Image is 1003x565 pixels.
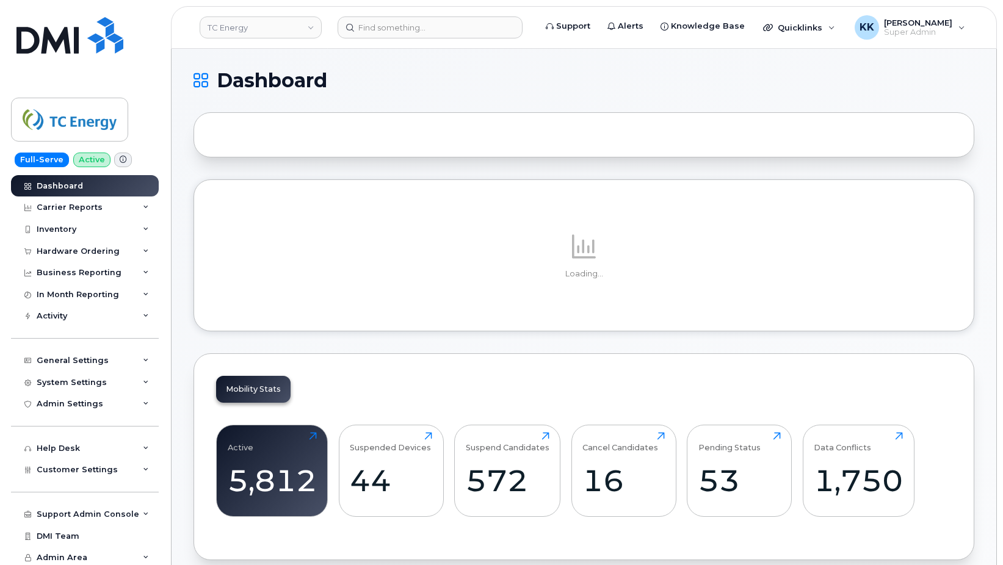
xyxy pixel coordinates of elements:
[698,462,781,498] div: 53
[814,462,903,498] div: 1,750
[466,462,549,498] div: 572
[350,432,431,452] div: Suspended Devices
[466,432,549,452] div: Suspend Candidates
[698,432,781,510] a: Pending Status53
[814,432,871,452] div: Data Conflicts
[228,432,253,452] div: Active
[350,432,432,510] a: Suspended Devices44
[814,432,903,510] a: Data Conflicts1,750
[350,462,432,498] div: 44
[582,432,665,510] a: Cancel Candidates16
[228,462,317,498] div: 5,812
[216,268,952,279] p: Loading...
[582,432,658,452] div: Cancel Candidates
[466,432,549,510] a: Suspend Candidates572
[698,432,761,452] div: Pending Status
[228,432,317,510] a: Active5,812
[217,71,327,90] span: Dashboard
[582,462,665,498] div: 16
